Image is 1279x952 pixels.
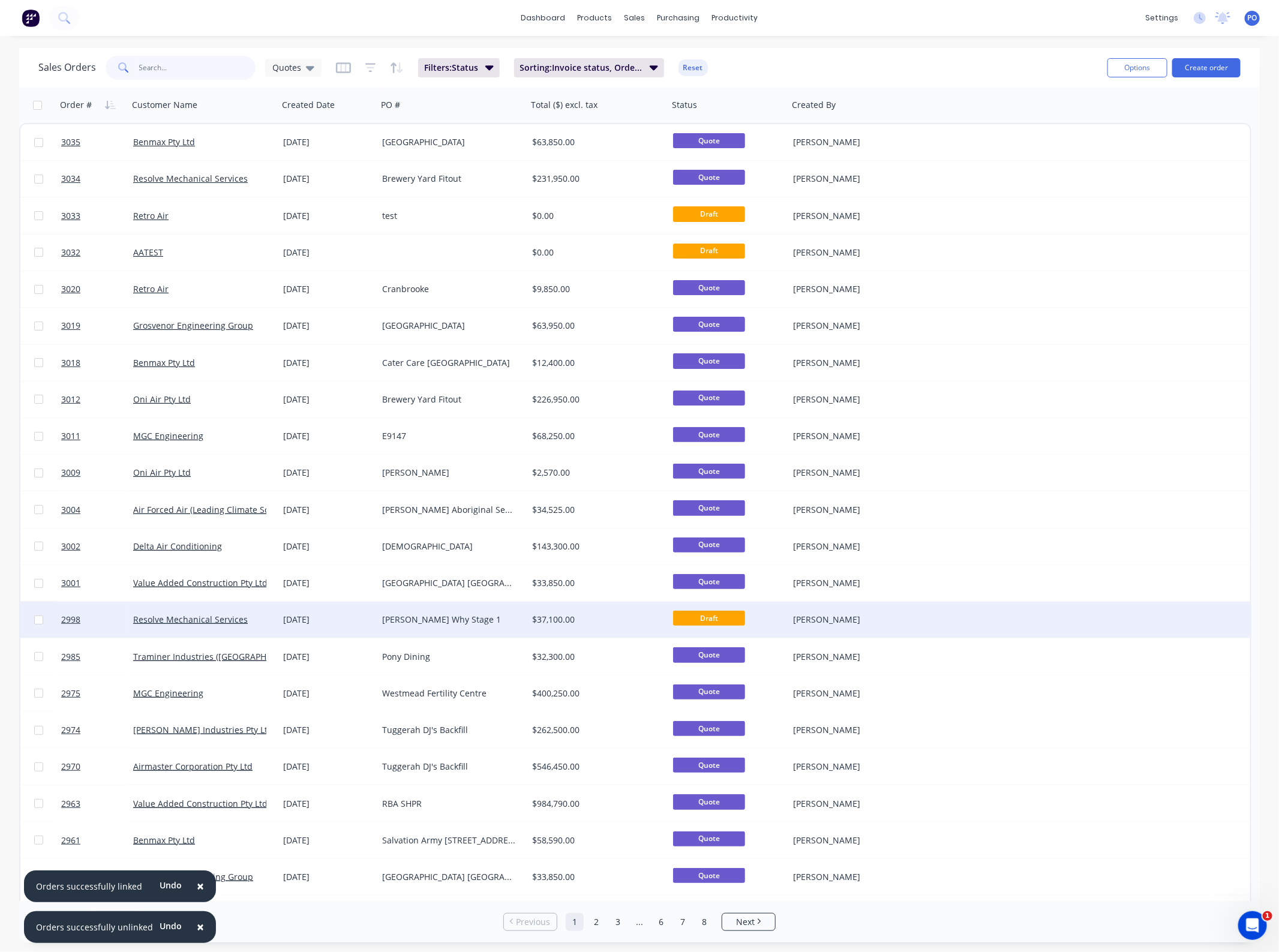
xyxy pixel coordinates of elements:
span: Quote [673,868,745,883]
div: [PERSON_NAME] [793,651,926,663]
div: $34,525.00 [532,504,657,516]
a: Next page [722,916,775,928]
div: [DATE] [283,834,373,846]
a: Page 3 [609,913,627,931]
div: $400,250.00 [532,687,657,699]
div: [GEOGRAPHIC_DATA] [382,136,515,148]
div: [GEOGRAPHIC_DATA] [382,320,515,332]
div: Cranbrooke [382,283,515,295]
div: [DATE] [283,724,373,736]
div: Created By [792,99,836,111]
span: 3012 [61,394,80,406]
span: Sorting: Invoice status, Order # [520,62,642,74]
div: [PERSON_NAME] [793,687,926,699]
div: [DATE] [283,430,373,442]
div: [PERSON_NAME] [793,136,926,148]
a: 2970 [61,749,133,785]
button: Sorting:Invoice status, Order # [514,58,664,77]
a: Benmax Pty Ltd [133,834,195,846]
button: Reset [678,59,708,76]
span: Quote [673,427,745,442]
span: 3018 [61,357,80,369]
a: 3002 [61,528,133,564]
span: 3009 [61,467,80,479]
div: [DATE] [283,394,373,406]
span: Quote [673,170,745,185]
a: MGC Engineering [133,687,203,699]
a: Oni Air Pty Ltd [133,467,191,478]
a: Retro Air [133,283,169,295]
span: Quote [673,391,745,406]
div: PO # [381,99,400,111]
span: Quote [673,464,745,479]
div: $0.00 [532,247,657,259]
span: 2970 [61,761,80,773]
span: Quote [673,684,745,699]
a: Airmaster Corporation Pty Ltd [133,761,253,772]
span: 2998 [61,614,80,626]
a: Resolve Mechanical Services [133,173,248,184]
span: Quote [673,647,745,662]
a: 2985 [61,639,133,675]
span: 3035 [61,136,80,148]
div: [PERSON_NAME] [793,798,926,810]
h1: Sales Orders [38,62,96,73]
div: Cater Care [GEOGRAPHIC_DATA] [382,357,515,369]
span: Next [736,916,755,928]
div: [DATE] [283,540,373,552]
button: Undo [153,876,188,894]
button: Create order [1172,58,1241,77]
div: Orders successfully linked [36,880,142,893]
span: Quote [673,280,745,295]
div: productivity [706,9,764,27]
span: 3001 [61,577,80,589]
button: Close [185,872,216,901]
div: E9147 [382,430,515,442]
div: Orders successfully unlinked [36,921,153,933]
div: [PERSON_NAME] [382,467,515,479]
a: 2963 [61,786,133,822]
a: Benmax Pty Ltd [133,136,195,148]
a: 3009 [61,455,133,491]
span: Quote [673,133,745,148]
a: 2974 [61,712,133,748]
div: settings [1139,9,1184,27]
span: Previous [517,916,551,928]
div: [PERSON_NAME] Why Stage 1 [382,614,515,626]
div: [PERSON_NAME] [793,430,926,442]
div: $63,950.00 [532,320,657,332]
div: $9,850.00 [532,283,657,295]
iframe: Intercom live chat [1238,911,1267,940]
div: [DATE] [283,136,373,148]
span: × [197,878,204,894]
span: Quote [673,831,745,846]
a: 2961 [61,822,133,858]
div: [PERSON_NAME] [793,577,926,589]
div: [DATE] [283,504,373,516]
div: [PERSON_NAME] [793,247,926,259]
div: [DATE] [283,173,373,185]
a: 3034 [61,161,133,197]
div: [PERSON_NAME] [793,761,926,773]
a: Page 7 [674,913,692,931]
span: Quote [673,574,745,589]
ul: Pagination [499,913,780,931]
a: 3012 [61,382,133,418]
span: 3032 [61,247,80,259]
div: Total ($) excl. tax [531,99,598,111]
div: [DATE] [283,357,373,369]
div: $33,850.00 [532,577,657,589]
span: × [197,918,204,935]
a: 3035 [61,124,133,160]
a: Page 2 [587,913,605,931]
div: sales [619,9,651,27]
div: $143,300.00 [532,540,657,552]
span: Draft [673,206,745,221]
div: [PERSON_NAME] [793,540,926,552]
div: [PERSON_NAME] [793,504,926,516]
div: [DATE] [283,614,373,626]
a: Delta Air Conditioning [133,540,222,552]
a: Grosvenor Engineering Group [133,320,253,331]
div: Customer Name [132,99,197,111]
div: $33,850.00 [532,871,657,883]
